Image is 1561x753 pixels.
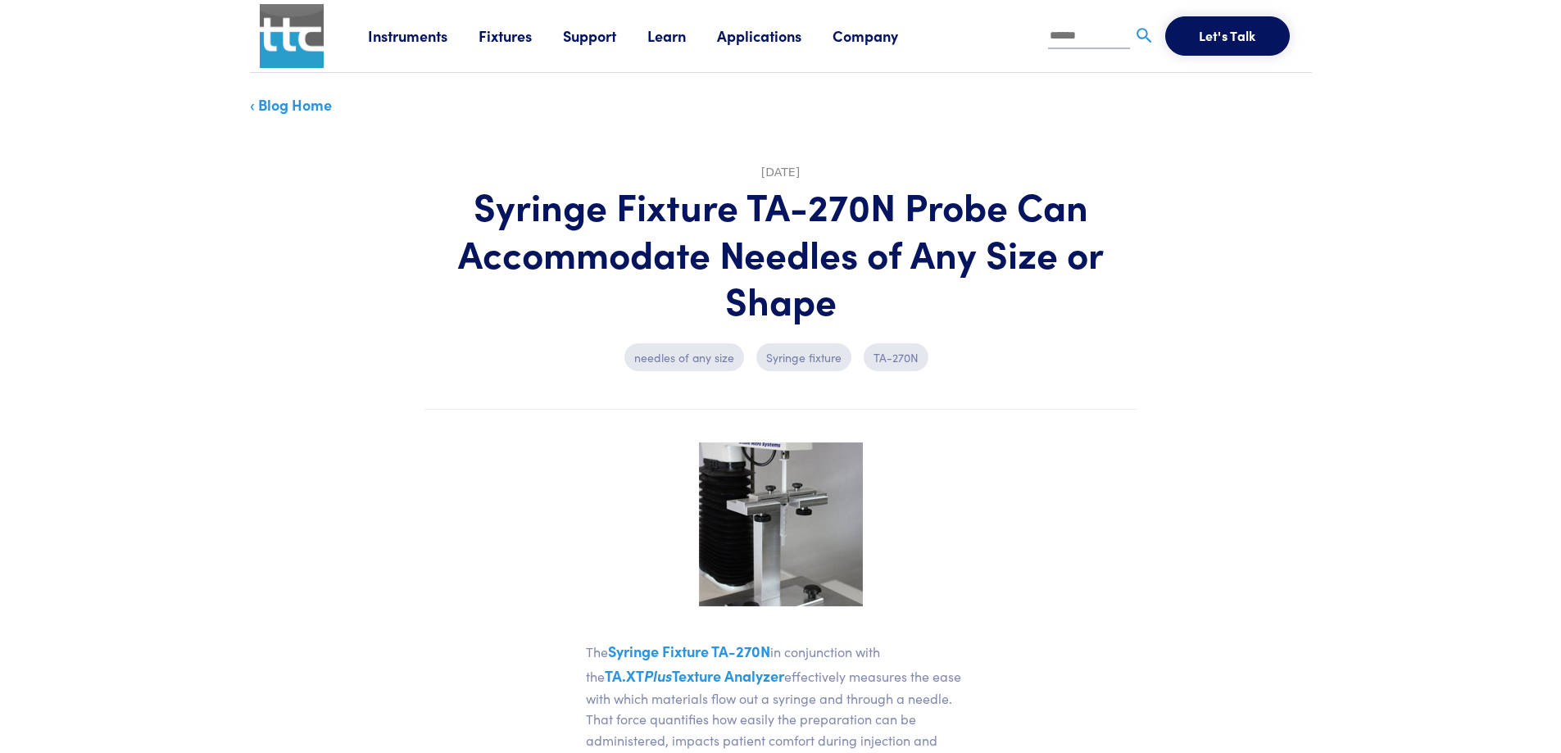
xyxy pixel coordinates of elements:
p: Syringe fixture [756,343,851,371]
a: Company [833,25,929,46]
p: TA-270N [864,343,928,371]
a: Instruments [368,25,479,46]
a: Learn [647,25,717,46]
a: Applications [717,25,833,46]
a: TA.XTPlusTexture Analyzer [605,665,784,686]
em: Plus [644,665,672,686]
a: ‹ Blog Home [250,94,332,115]
h1: Syringe Fixture TA-270N Probe Can Accommodate Needles of Any Size or Shape [424,182,1137,324]
a: Fixtures [479,25,563,46]
a: Support [563,25,647,46]
img: ttc_logo_1x1_v1.0.png [260,4,324,68]
p: needles of any size [624,343,744,371]
time: [DATE] [761,166,800,179]
button: Let's Talk [1165,16,1290,56]
a: Syringe Fixture TA-270N [608,641,770,661]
